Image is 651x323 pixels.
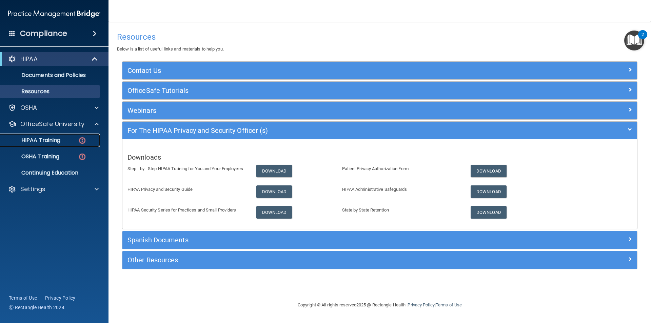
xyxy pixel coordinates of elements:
a: Download [471,206,507,219]
p: OfficeSafe University [20,120,84,128]
p: OSHA [20,104,37,112]
div: 2 [642,35,644,43]
img: danger-circle.6113f641.png [78,136,86,145]
p: Continuing Education [4,169,97,176]
h5: Downloads [127,154,632,161]
a: OSHA [8,104,99,112]
p: OSHA Training [4,153,59,160]
a: For The HIPAA Privacy and Security Officer (s) [127,125,632,136]
a: Contact Us [127,65,632,76]
img: PMB logo [8,7,100,21]
p: Step - by - Step HIPAA Training for You and Your Employees [127,165,246,173]
span: Below is a list of useful links and materials to help you. [117,46,224,52]
a: Spanish Documents [127,235,632,245]
a: HIPAA [8,55,98,63]
a: Terms of Use [9,295,37,301]
a: Terms of Use [436,302,462,307]
h5: Other Resources [127,256,504,264]
a: Download [471,185,507,198]
a: Download [256,206,292,219]
div: Copyright © All rights reserved 2025 @ Rectangle Health | | [256,294,504,316]
iframe: Drift Widget Chat Controller [534,275,643,302]
p: Resources [4,88,97,95]
p: HIPAA [20,55,38,63]
img: danger-circle.6113f641.png [78,153,86,161]
p: State by State Retention [342,206,461,214]
a: Other Resources [127,255,632,265]
a: OfficeSafe Tutorials [127,85,632,96]
a: Settings [8,185,99,193]
p: Settings [20,185,45,193]
a: Privacy Policy [45,295,76,301]
span: Ⓒ Rectangle Health 2024 [9,304,64,311]
h5: Webinars [127,107,504,114]
a: Download [471,165,507,177]
button: Open Resource Center, 2 new notifications [624,31,644,51]
h5: Spanish Documents [127,236,504,244]
h4: Resources [117,33,643,41]
p: HIPAA Administrative Safeguards [342,185,461,194]
p: Patient Privacy Authorization Form [342,165,461,173]
h4: Compliance [20,29,67,38]
a: Privacy Policy [408,302,434,307]
p: HIPAA Security Series for Practices and Small Providers [127,206,246,214]
h5: Contact Us [127,67,504,74]
a: Webinars [127,105,632,116]
p: HIPAA Privacy and Security Guide [127,185,246,194]
a: Download [256,185,292,198]
a: Download [256,165,292,177]
h5: For The HIPAA Privacy and Security Officer (s) [127,127,504,134]
a: OfficeSafe University [8,120,99,128]
p: Documents and Policies [4,72,97,79]
h5: OfficeSafe Tutorials [127,87,504,94]
p: HIPAA Training [4,137,60,144]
